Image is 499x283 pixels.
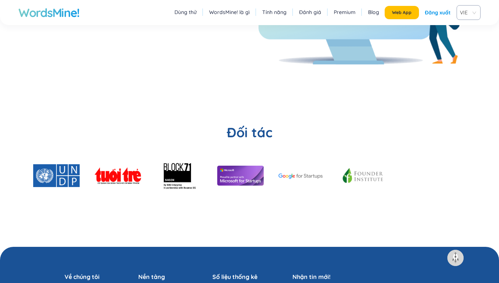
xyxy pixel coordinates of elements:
[94,167,141,184] img: TuoiTre
[65,273,139,281] h4: Về chúng tôi
[33,164,80,187] img: UNDP
[368,8,379,16] a: Blog
[460,7,474,18] span: VIE
[174,8,197,16] a: Dùng thử
[385,6,419,19] button: Web App
[209,8,250,16] a: WordsMine! là gì
[262,8,287,16] a: Tính năng
[334,8,356,16] a: Premium
[278,173,325,179] img: Google
[292,273,435,281] h4: Nhận tin mới!
[217,166,264,186] img: Microsoft
[392,10,412,15] span: Web App
[156,152,202,199] img: Block71
[299,8,321,16] a: Đánh giá
[450,252,461,264] img: to top
[425,6,451,19] div: Đăng xuất
[138,273,212,281] h4: Nền tảng
[340,166,387,185] img: Founder Institute
[212,273,287,281] h4: Số liệu thống kê
[18,5,80,20] a: WordsMine!
[18,124,481,141] h2: Đối tác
